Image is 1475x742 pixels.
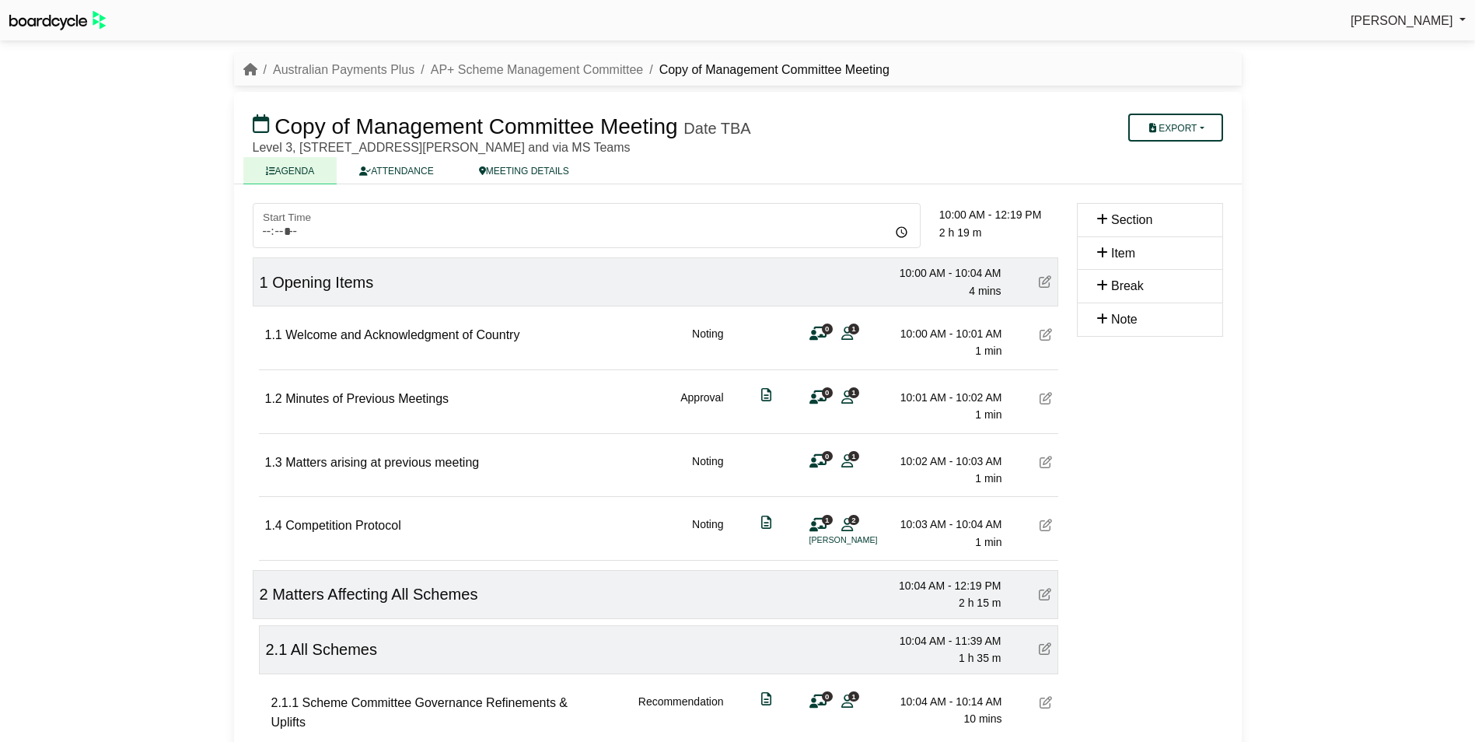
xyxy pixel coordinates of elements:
[822,691,833,702] span: 0
[1111,247,1135,260] span: Item
[272,274,373,291] span: Opening Items
[822,515,833,525] span: 1
[643,60,890,80] li: Copy of Management Committee Meeting
[893,632,1001,649] div: 10:04 AM - 11:39 AM
[893,389,1002,406] div: 10:01 AM - 10:02 AM
[683,119,750,138] div: Date TBA
[848,515,859,525] span: 2
[274,114,677,138] span: Copy of Management Committee Meeting
[822,387,833,397] span: 0
[959,652,1001,664] span: 1 h 35 m
[271,696,568,730] span: Scheme Committee Governance Refinements & Uplifts
[975,345,1001,357] span: 1 min
[265,519,282,532] span: 1.4
[959,597,1001,609] span: 2 h 15 m
[9,11,106,30] img: BoardcycleBlackGreen-aaafeed430059cb809a45853b8cf6d952af9d84e6e89e1f1685b34bfd5cb7d64.svg
[260,586,268,603] span: 2
[893,693,1002,710] div: 10:04 AM - 10:14 AM
[893,325,1002,342] div: 10:00 AM - 10:01 AM
[243,60,890,80] nav: breadcrumb
[285,519,401,532] span: Competition Protocol
[271,696,299,709] span: 2.1.1
[1111,213,1152,226] span: Section
[1351,11,1466,31] a: [PERSON_NAME]
[431,63,643,76] a: AP+ Scheme Management Committee
[243,157,337,184] a: AGENDA
[893,577,1001,594] div: 10:04 AM - 12:19 PM
[285,456,479,469] span: Matters arising at previous meeting
[273,63,414,76] a: Australian Payments Plus
[848,387,859,397] span: 1
[969,285,1001,297] span: 4 mins
[266,641,288,658] span: 2.1
[456,157,592,184] a: MEETING DETAILS
[893,516,1002,533] div: 10:03 AM - 10:04 AM
[253,141,631,154] span: Level 3, [STREET_ADDRESS][PERSON_NAME] and via MS Teams
[975,536,1001,548] span: 1 min
[848,451,859,461] span: 1
[1111,279,1144,292] span: Break
[265,456,282,469] span: 1.3
[260,274,268,291] span: 1
[975,408,1001,421] span: 1 min
[1111,313,1138,326] span: Note
[893,264,1001,282] div: 10:00 AM - 10:04 AM
[265,392,282,405] span: 1.2
[1128,114,1222,142] button: Export
[822,451,833,461] span: 0
[692,516,723,551] div: Noting
[1351,14,1453,27] span: [PERSON_NAME]
[285,392,449,405] span: Minutes of Previous Meetings
[893,453,1002,470] div: 10:02 AM - 10:03 AM
[291,641,377,658] span: All Schemes
[285,328,519,341] span: Welcome and Acknowledgment of Country
[809,534,926,547] li: [PERSON_NAME]
[939,226,981,239] span: 2 h 19 m
[680,389,723,424] div: Approval
[975,472,1001,485] span: 1 min
[692,325,723,360] div: Noting
[638,693,724,733] div: Recommendation
[692,453,723,488] div: Noting
[822,324,833,334] span: 0
[939,206,1058,223] div: 10:00 AM - 12:19 PM
[963,712,1001,725] span: 10 mins
[272,586,477,603] span: Matters Affecting All Schemes
[848,691,859,702] span: 1
[337,157,456,184] a: ATTENDANCE
[265,328,282,341] span: 1.1
[848,324,859,334] span: 1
